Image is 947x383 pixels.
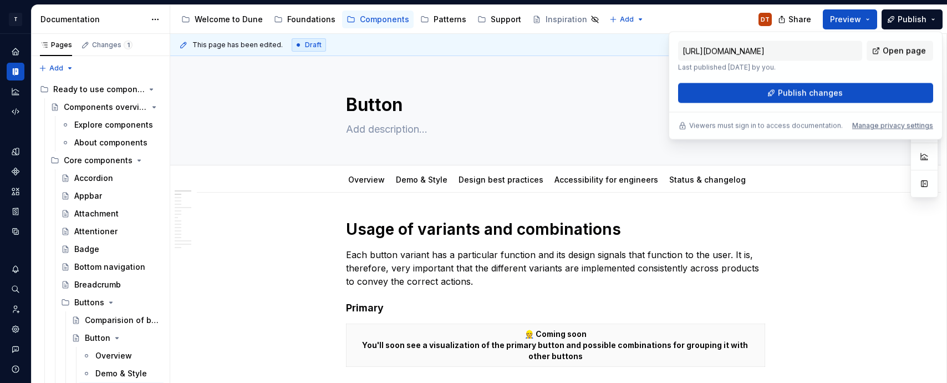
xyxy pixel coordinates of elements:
h4: Primary [346,301,765,315]
div: Documentation [40,14,145,25]
span: Add [49,64,63,73]
div: Overview [95,350,132,361]
a: Accordion [57,169,165,187]
div: Welcome to Dune [195,14,263,25]
div: Comparision of buttons [85,315,159,326]
a: Accessibility for engineers [554,175,658,184]
a: Demo & Style [396,175,447,184]
button: Notifications [7,260,24,278]
button: Preview [823,9,877,29]
a: Data sources [7,223,24,240]
a: Design best practices [459,175,543,184]
div: DT [761,15,770,24]
div: About components [74,137,147,148]
div: Ready to use components [53,84,145,95]
a: Settings [7,320,24,338]
div: Core components [46,152,165,169]
textarea: Button [344,92,763,118]
div: Design best practices [454,168,548,191]
div: Demo & Style [95,368,147,379]
p: 👷 Coming soon You'll soon see a visualization of the primary button and possible combinations for... [353,329,758,362]
div: Support [491,14,521,25]
div: Accessibility for engineers [550,168,663,191]
div: Demo & Style [391,168,452,191]
span: 1 [124,41,133,49]
span: Draft [305,41,322,49]
button: Add [35,61,77,76]
a: Bottom navigation [57,258,165,276]
a: Design tokens [7,143,24,160]
div: Status & changelog [665,168,750,191]
div: Badge [74,244,99,255]
button: Share [772,9,818,29]
div: Search ⌘K [7,280,24,298]
a: Support [473,11,526,28]
a: Invite team [7,300,24,318]
div: Core components [64,155,133,166]
span: This page has been edited. [192,41,283,49]
button: Publish changes [678,83,933,103]
div: Ready to use components [35,80,165,98]
span: Share [788,14,811,25]
a: Welcome to Dune [177,11,267,28]
span: Open page [883,46,926,57]
a: Components [342,11,414,28]
button: Manage privacy settings [852,122,933,130]
span: Publish [898,14,926,25]
div: Overview [344,168,389,191]
div: Inspiration [546,14,587,25]
div: Page tree [177,8,604,31]
div: Appbar [74,190,102,201]
a: Analytics [7,83,24,100]
button: T [2,7,29,31]
button: Add [606,12,648,27]
div: Foundations [287,14,335,25]
a: Appbar [57,187,165,205]
a: About components [57,134,165,152]
div: Components overview [64,102,147,113]
a: Explore components [57,116,165,134]
a: Badge [57,240,165,258]
div: Explore components [74,119,153,130]
a: Components overview [46,98,165,116]
a: Overview [78,347,165,365]
div: Documentation [7,63,24,80]
a: Patterns [416,11,471,28]
div: Changes [92,41,133,49]
a: Foundations [269,11,340,28]
a: Storybook stories [7,203,24,220]
div: Attentioner [74,226,118,237]
div: Attachment [74,208,119,219]
a: Demo & Style [78,365,165,382]
a: Comparision of buttons [67,311,165,329]
a: Components [7,163,24,180]
span: Preview [830,14,861,25]
a: Status & changelog [669,175,746,184]
div: Home [7,43,24,61]
div: Code automation [7,103,24,120]
div: Buttons [57,294,165,311]
div: Button [85,332,110,344]
div: Breadcrumb [74,279,121,290]
div: Components [360,14,409,25]
div: Pages [40,41,72,49]
a: Overview [348,175,385,184]
p: Viewers must sign in to access documentation. [689,122,843,130]
button: Contact support [7,340,24,358]
div: T [9,13,22,26]
a: Assets [7,183,24,200]
div: Accordion [74,173,113,184]
a: Attentioner [57,223,165,240]
p: Each button variant has a particular function and its design signals that function to the user. I... [346,248,765,288]
h1: Usage of variants and combinations [346,219,765,239]
button: Publish [882,9,943,29]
